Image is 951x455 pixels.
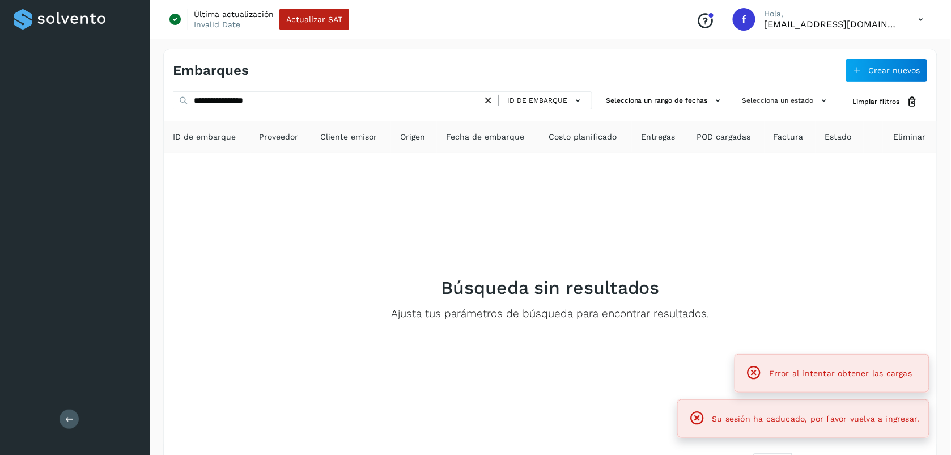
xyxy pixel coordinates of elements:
[825,131,851,143] span: Estado
[712,414,920,423] span: Su sesión ha caducado, por favor vuelva a ingresar.
[504,92,587,109] button: ID de embarque
[769,369,912,378] span: Error al intentar obtener las cargas
[400,131,425,143] span: Origen
[853,96,900,107] span: Limpiar filtros
[194,19,240,30] p: Invalid Date
[601,91,729,110] button: Selecciona un rango de fechas
[894,131,926,143] span: Eliminar
[844,91,928,112] button: Limpiar filtros
[846,58,928,82] button: Crear nuevos
[446,131,524,143] span: Fecha de embarque
[765,19,901,30] p: fepadilla@niagarawater.com
[738,91,835,110] button: Selecciona un estado
[765,9,901,19] p: Hola,
[392,307,710,321] p: Ajusta tus parámetros de búsqueda para encontrar resultados.
[320,131,377,143] span: Cliente emisor
[279,9,349,30] button: Actualizar SAT
[869,66,920,74] span: Crear nuevos
[194,9,274,19] p: Última actualización
[774,131,804,143] span: Factura
[286,15,342,23] span: Actualizar SAT
[641,131,675,143] span: Entregas
[260,131,299,143] span: Proveedor
[441,277,660,298] h2: Búsqueda sin resultados
[549,131,617,143] span: Costo planificado
[507,95,567,106] span: ID de embarque
[173,131,236,143] span: ID de embarque
[697,131,750,143] span: POD cargadas
[173,62,249,79] h4: Embarques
